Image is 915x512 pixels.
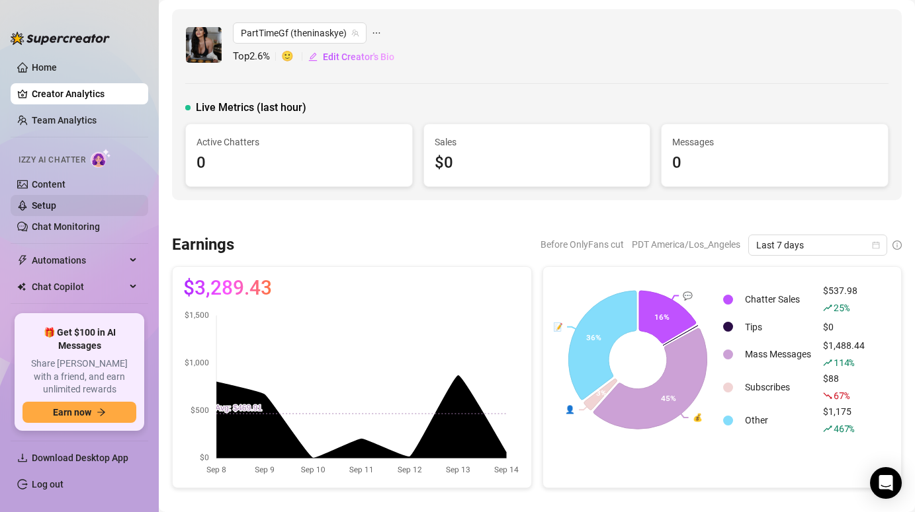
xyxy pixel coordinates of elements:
a: Log out [32,479,64,490]
span: 114 % [834,356,854,369]
a: Team Analytics [32,115,97,126]
text: 💬 [683,290,693,300]
span: PartTimeGf (theninaskye) [241,23,359,43]
span: Download Desktop App [32,453,128,463]
div: 0 [672,151,877,176]
span: rise [823,358,832,367]
span: $3,289.43 [183,277,272,299]
span: rise [823,303,832,312]
td: Other [740,404,816,436]
span: info-circle [893,240,902,250]
div: $1,488.44 [823,338,865,370]
div: $0 [823,320,865,334]
span: Sales [435,135,640,149]
img: logo-BBDzfeDw.svg [11,32,110,45]
span: 467 % [834,422,854,435]
img: PartTimeGf [186,27,222,63]
div: $0 [435,151,640,176]
span: Earn now [53,407,91,418]
span: Share [PERSON_NAME] with a friend, and earn unlimited rewards [22,357,136,396]
div: 0 [196,151,402,176]
span: ellipsis [372,22,381,44]
span: Edit Creator's Bio [323,52,394,62]
img: AI Chatter [91,149,111,168]
span: Live Metrics (last hour) [196,100,306,116]
span: Messages [672,135,877,149]
div: $88 [823,371,865,403]
span: Active Chatters [196,135,402,149]
text: 💰 [693,412,703,422]
a: Setup [32,200,56,211]
h3: Earnings [172,235,234,256]
a: Content [32,179,65,190]
span: 25 % [834,301,849,314]
td: Chatter Sales [740,283,816,315]
div: Open Intercom Messenger [870,467,902,499]
a: Chat Monitoring [32,221,100,232]
span: Automations [32,250,126,271]
a: Home [32,62,57,73]
span: Last 7 days [756,235,879,255]
span: PDT America/Los_Angeles [632,235,740,254]
span: fall [823,391,832,400]
span: Chat Copilot [32,276,126,297]
img: Chat Copilot [17,282,26,291]
span: team [351,29,359,37]
span: download [17,453,28,463]
span: Izzy AI Chatter [19,154,85,166]
button: Earn nowarrow-right [22,402,136,423]
span: 67 % [834,389,849,402]
span: calendar [872,241,880,249]
div: $1,175 [823,404,865,436]
span: Top 2.6 % [233,49,281,65]
span: rise [823,424,832,433]
td: Subscribes [740,371,816,403]
span: thunderbolt [17,255,28,266]
a: Creator Analytics [32,83,138,104]
span: 🎁 Get $100 in AI Messages [22,326,136,352]
td: Mass Messages [740,338,816,370]
span: edit [308,52,318,61]
span: arrow-right [97,408,106,417]
span: 🙂 [281,49,308,65]
button: Edit Creator's Bio [308,46,395,67]
td: Tips [740,316,816,337]
text: 📝 [553,322,563,332]
div: $537.98 [823,283,865,315]
span: Before OnlyFans cut [541,235,624,254]
text: 👤 [565,405,575,415]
